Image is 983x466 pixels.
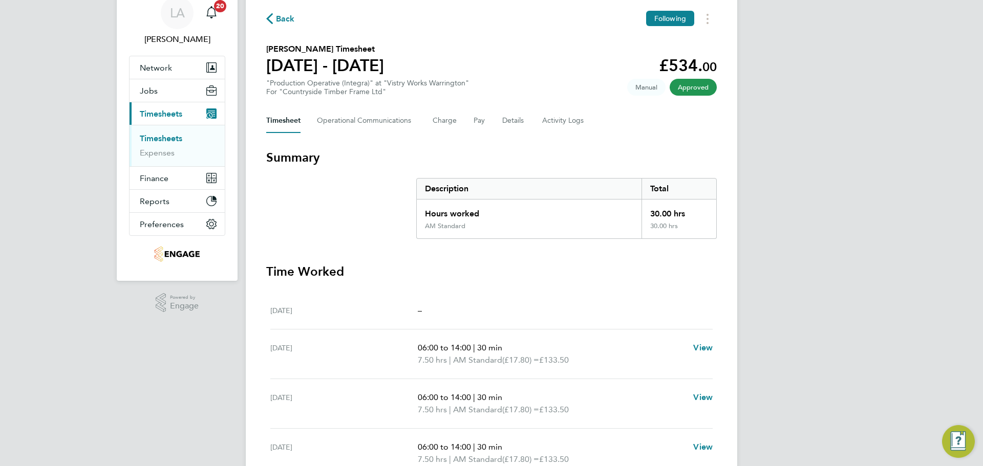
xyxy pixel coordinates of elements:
span: Reports [140,196,169,206]
button: Back [266,12,295,25]
div: Hours worked [417,199,642,222]
span: Timesheets [140,109,182,119]
span: 30 min [477,442,502,452]
div: [DATE] [270,441,418,465]
a: Go to home page [129,246,225,262]
span: LA [170,6,185,19]
span: 7.50 hrs [418,454,447,464]
a: View [693,391,713,404]
span: AM Standard [453,404,502,416]
button: Network [130,56,225,79]
div: Description [417,179,642,199]
span: £133.50 [539,454,569,464]
span: 06:00 to 14:00 [418,392,471,402]
span: Jobs [140,86,158,96]
span: 30 min [477,343,502,352]
span: (£17.80) = [502,454,539,464]
span: 06:00 to 14:00 [418,343,471,352]
span: AM Standard [453,453,502,465]
button: Timesheets [130,102,225,125]
div: Summary [416,178,717,239]
span: Following [654,14,686,23]
button: Finance [130,167,225,189]
span: Powered by [170,293,199,302]
span: Engage [170,302,199,310]
span: – [418,305,422,315]
button: Engage Resource Center [942,425,975,458]
button: Jobs [130,79,225,102]
img: integrapeople-logo-retina.png [154,246,200,262]
span: View [693,392,713,402]
span: AM Standard [453,354,502,366]
span: Preferences [140,219,184,229]
div: Timesheets [130,125,225,166]
span: | [449,454,451,464]
button: Operational Communications [317,108,416,133]
button: Details [502,108,526,133]
span: | [473,343,475,352]
a: Timesheets [140,134,182,143]
span: | [473,392,475,402]
h3: Time Worked [266,263,717,280]
div: AM Standard [425,222,465,230]
button: Timesheet [266,108,301,133]
span: View [693,442,713,452]
a: Powered byEngage [156,293,199,313]
div: 30.00 hrs [642,222,716,238]
div: For "Countryside Timber Frame Ltd" [266,87,469,96]
a: Expenses [140,148,175,158]
span: Back [276,13,295,25]
span: | [473,442,475,452]
div: "Production Operative (Integra)" at "Vistry Works Warrington" [266,79,469,96]
div: Total [642,179,716,199]
span: £133.50 [539,355,569,365]
span: Network [140,63,172,73]
span: £133.50 [539,405,569,414]
div: [DATE] [270,304,418,317]
div: [DATE] [270,342,418,366]
h3: Summary [266,149,717,166]
span: 00 [702,59,717,74]
button: Following [646,11,694,26]
button: Charge [433,108,457,133]
h1: [DATE] - [DATE] [266,55,384,76]
span: Finance [140,173,168,183]
span: 7.50 hrs [418,355,447,365]
span: Lucy Anderton [129,33,225,46]
button: Pay [474,108,486,133]
div: [DATE] [270,391,418,416]
button: Activity Logs [542,108,585,133]
span: | [449,405,451,414]
a: View [693,441,713,453]
button: Reports [130,190,225,212]
span: View [693,343,713,352]
span: This timesheet was manually created. [627,79,666,96]
a: View [693,342,713,354]
span: (£17.80) = [502,355,539,365]
div: 30.00 hrs [642,199,716,222]
button: Timesheets Menu [698,11,717,27]
app-decimal: £534. [659,56,717,75]
span: | [449,355,451,365]
span: This timesheet has been approved. [670,79,717,96]
button: Preferences [130,213,225,235]
span: 30 min [477,392,502,402]
span: 7.50 hrs [418,405,447,414]
span: 06:00 to 14:00 [418,442,471,452]
span: (£17.80) = [502,405,539,414]
h2: [PERSON_NAME] Timesheet [266,43,384,55]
